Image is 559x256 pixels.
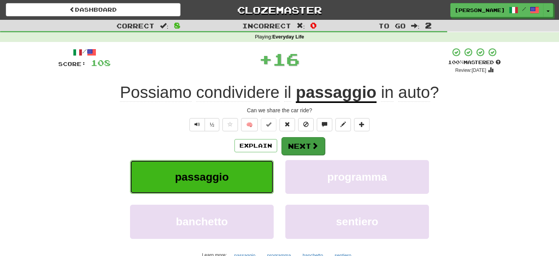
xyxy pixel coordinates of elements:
[272,34,304,40] strong: Everyday Life
[189,118,205,131] button: Play sentence audio (ctl+space)
[448,59,464,65] span: 100 %
[205,118,219,131] button: ½
[285,205,429,239] button: sentiero
[281,137,325,155] button: Next
[192,3,367,17] a: Clozemaster
[174,21,181,30] span: 8
[285,160,429,194] button: programma
[222,118,238,131] button: Favorite sentence (alt+f)
[381,83,394,102] span: in
[130,160,274,194] button: passaggio
[425,21,432,30] span: 2
[241,118,258,131] button: 🧠
[398,83,430,102] span: auto
[335,118,351,131] button: Edit sentence (alt+d)
[116,22,155,30] span: Correct
[336,216,378,228] span: sentiero
[196,83,279,102] span: condividere
[259,47,273,71] span: +
[188,118,219,131] div: Text-to-speech controls
[6,3,181,16] a: Dashboard
[354,118,370,131] button: Add to collection (alt+a)
[377,83,439,102] span: ?
[273,49,300,69] span: 16
[176,216,228,228] span: banchetto
[296,83,377,103] u: passaggio
[58,61,86,67] span: Score:
[455,68,486,73] small: Review: [DATE]
[261,118,276,131] button: Set this sentence to 100% Mastered (alt+m)
[234,139,277,152] button: Explain
[298,118,314,131] button: Ignore sentence (alt+i)
[317,118,332,131] button: Discuss sentence (alt+u)
[310,21,317,30] span: 0
[327,171,387,183] span: programma
[297,23,305,29] span: :
[58,47,111,57] div: /
[448,59,501,66] div: Mastered
[242,22,291,30] span: Incorrect
[450,3,543,17] a: [PERSON_NAME] /
[58,106,501,114] div: Can we share the car ride?
[91,58,111,68] span: 108
[378,22,406,30] span: To go
[455,7,505,14] span: [PERSON_NAME]
[284,83,292,102] span: il
[160,23,168,29] span: :
[120,83,191,102] span: Possiamo
[522,6,526,12] span: /
[411,23,420,29] span: :
[279,118,295,131] button: Reset to 0% Mastered (alt+r)
[130,205,274,239] button: banchetto
[175,171,229,183] span: passaggio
